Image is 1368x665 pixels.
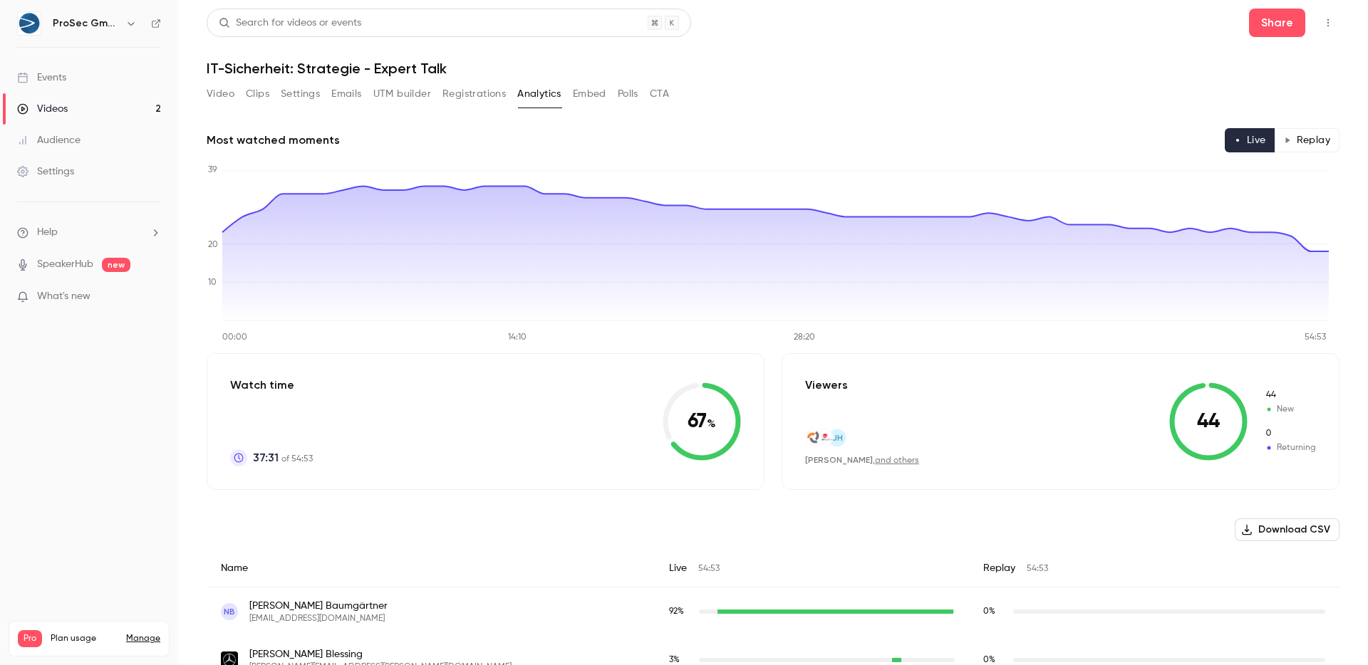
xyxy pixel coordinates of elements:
div: Search for videos or events [219,16,361,31]
span: Help [37,225,58,240]
button: Top Bar Actions [1317,11,1339,34]
span: [PERSON_NAME] [805,455,873,465]
a: Manage [126,633,160,644]
span: 37:31 [253,449,279,466]
tspan: 54:53 [1305,333,1326,342]
span: 92 % [669,607,684,616]
button: Replay [1275,128,1339,152]
p: of 54:53 [253,449,313,466]
span: 0 % [983,656,995,664]
button: Download CSV [1235,518,1339,541]
button: Analytics [517,83,561,105]
span: New [1265,389,1316,402]
span: [PERSON_NAME] Blessing [249,647,512,661]
tspan: 00:00 [222,333,247,342]
span: New [1265,403,1316,416]
span: Pro [18,630,42,647]
li: help-dropdown-opener [17,225,161,240]
tspan: 10 [208,278,217,287]
h6: ProSec GmbH [53,16,120,31]
div: Replay [969,550,1339,587]
p: Watch time [230,377,313,394]
span: JH [832,431,843,444]
button: Share [1249,9,1305,37]
iframe: Noticeable Trigger [144,290,161,303]
img: vincentlogistics.com [817,429,833,445]
div: Live [655,550,969,587]
span: Live watch time [669,605,692,618]
button: Polls [618,83,638,105]
span: 54:53 [1027,565,1048,573]
tspan: 28:20 [794,333,815,342]
h2: Most watched moments [207,132,340,149]
div: Events [17,70,66,85]
span: 0 % [983,607,995,616]
button: CTA [650,83,669,105]
tspan: 14:10 [508,333,527,342]
span: Returning [1265,427,1316,440]
h1: IT-Sicherheit: Strategie - Expert Talk [207,60,1339,77]
span: [PERSON_NAME] Baumgärtner [249,599,388,613]
div: nb@cysiko.de [207,587,1339,637]
a: and others [875,456,919,465]
p: Viewers [805,377,848,394]
span: [EMAIL_ADDRESS][DOMAIN_NAME] [249,613,388,624]
div: Name [207,550,655,587]
span: 54:53 [698,565,720,573]
span: new [102,258,130,272]
div: , [805,454,919,466]
button: Settings [281,83,320,105]
button: Clips [246,83,269,105]
div: Videos [17,102,68,116]
tspan: 39 [208,166,217,174]
span: 3 % [669,656,680,664]
a: SpeakerHub [37,257,93,272]
button: Video [207,83,234,105]
button: Live [1225,128,1275,152]
button: Emails [331,83,361,105]
button: UTM builder [373,83,431,105]
img: ProSec GmbH [18,12,41,35]
img: grothe.it [806,429,822,445]
span: Returning [1265,441,1316,454]
button: Registrations [442,83,506,105]
tspan: 20 [208,241,218,249]
div: Settings [17,164,74,179]
span: NB [224,605,235,618]
span: Replay watch time [983,605,1006,618]
span: Plan usage [51,633,118,644]
button: Embed [573,83,606,105]
div: Audience [17,133,81,147]
span: What's new [37,289,90,304]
